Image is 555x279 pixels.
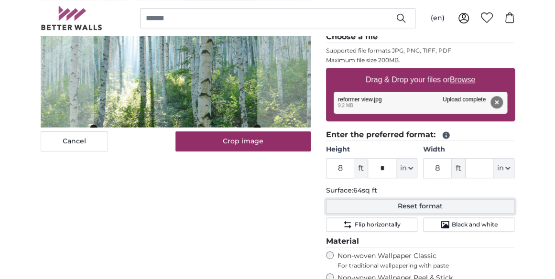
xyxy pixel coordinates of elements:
p: Maximum file size 200MB. [326,56,515,64]
button: in [493,158,514,178]
button: Crop image [175,131,311,151]
span: Black and white [452,221,498,228]
label: Height [326,145,417,154]
span: For traditional wallpapering with paste [337,262,515,269]
p: Supported file formats JPG, PNG, TIFF, PDF [326,47,515,54]
button: Reset format [326,199,515,214]
p: Surface: [326,186,515,195]
button: in [396,158,417,178]
span: ft [452,158,465,178]
legend: Material [326,236,515,247]
u: Browse [450,75,475,84]
label: Width [423,145,514,154]
span: in [400,163,406,173]
span: in [497,163,503,173]
span: Flip horizontally [354,221,400,228]
legend: Choose a file [326,31,515,43]
label: Drag & Drop your files or [361,70,479,89]
button: Flip horizontally [326,217,417,232]
button: Cancel [41,131,108,151]
span: ft [354,158,368,178]
img: Betterwalls [41,6,103,30]
button: (en) [423,10,452,27]
label: Non-woven Wallpaper Classic [337,251,515,269]
span: 64sq ft [353,186,377,194]
legend: Enter the preferred format: [326,129,515,141]
button: Black and white [423,217,514,232]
